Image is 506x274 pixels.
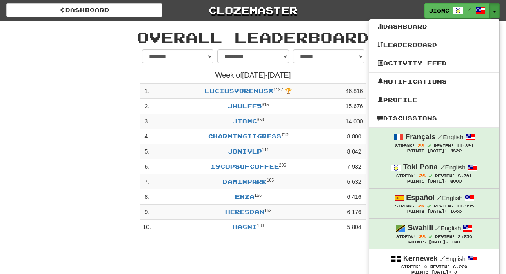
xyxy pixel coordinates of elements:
a: Discussions [369,113,499,124]
a: 19cupsofcoffee [211,163,279,170]
strong: Kernewek [403,254,438,263]
a: Profile [369,95,499,105]
td: 14,000 [342,114,366,129]
sup: Level 359 [257,117,264,122]
span: Streak: [401,265,421,269]
sup: Level 183 [257,223,264,228]
sup: Level 111 [262,147,269,152]
td: 8 . [140,189,154,205]
td: 7,932 [342,159,366,174]
td: 3 . [140,114,154,129]
span: Streak: [396,174,416,178]
span: 6,000 [453,265,467,269]
div: Points [DATE]: 180 [377,240,491,245]
span: Streak includes today. [428,174,432,178]
sup: Level 712 [282,132,289,137]
div: Points [DATE]: 4820 [377,149,491,154]
small: English [440,164,466,171]
td: 2 . [140,99,154,114]
span: Review: [430,265,450,269]
span: / [437,133,443,140]
a: Notifications [369,76,499,87]
a: HAGNi [233,223,257,230]
td: 5 . [140,144,154,159]
a: CharmingTigress [208,133,282,140]
span: 28 [419,234,426,239]
a: heresdan [225,208,264,215]
sup: Level 315 [262,102,269,107]
span: Review: [435,234,455,239]
span: 2,250 [458,234,472,239]
td: 6,176 [342,205,366,220]
a: Español /English Streak: 28 Review: 11,995 Points [DATE]: 1000 [369,189,499,218]
small: English [435,225,461,232]
td: 5,804 [342,220,366,235]
a: Swahili /English Streak: 28 Review: 2,250 Points [DATE]: 180 [369,219,499,249]
small: English [437,194,462,201]
span: 28 [418,143,424,148]
span: Streak: [396,234,416,239]
a: Emza [235,193,255,200]
span: / [467,7,471,12]
a: Clozemaster [175,3,331,18]
a: Français /English Streak: 28 Review: 11,891 Points [DATE]: 4820 [369,128,499,158]
div: Points [DATE]: 8000 [377,179,491,184]
td: 6 . [140,159,154,174]
span: 8,381 [458,174,472,178]
td: 6,416 [342,189,366,205]
span: Streak: [395,204,415,208]
td: 9 . [140,205,154,220]
span: / [440,255,445,262]
sup: Level 152 [264,208,272,213]
td: 7 . [140,174,154,189]
sup: Level 296 [279,163,286,167]
span: Streak: [395,143,415,148]
a: jwulff5 [228,102,262,109]
span: 0 [424,264,427,269]
a: Activity Feed [369,58,499,69]
td: 46,816 [342,84,366,99]
a: JioMc / [424,3,490,18]
sup: Level 105 [267,178,274,183]
strong: Swahili [408,224,433,232]
span: Streak includes today. [427,144,431,147]
a: Toki Pona /English Streak: 28 Review: 8,381 Points [DATE]: 8000 [369,158,499,188]
small: English [440,255,466,262]
strong: Español [406,194,435,202]
span: Review: [434,204,454,208]
span: / [440,163,445,171]
a: JioMc [233,118,257,125]
td: 15,676 [342,99,366,114]
span: JioMc [429,7,449,14]
span: Streak includes today. [427,204,431,208]
span: Review: [435,174,455,178]
a: Leaderboard [369,40,499,50]
h4: Week of [DATE] - [DATE] [140,71,366,80]
strong: Français [405,133,435,141]
span: 28 [418,203,424,208]
h1: Overall Leaderboard [20,29,486,45]
sup: Level 156 [255,193,262,198]
span: 🏆 [285,88,292,94]
span: 28 [419,173,426,178]
span: / [437,194,442,201]
a: Dashboard [369,21,499,32]
span: / [435,224,440,232]
span: 11,891 [457,143,474,148]
span: Review: [434,143,454,148]
a: LuciusVorenusX [205,87,273,94]
td: 8,042 [342,144,366,159]
span: Streak includes today. [428,235,432,238]
sup: Level 1197 [273,87,283,92]
td: 8,800 [342,129,366,144]
small: English [437,134,463,140]
a: Jonivlp [228,148,262,155]
strong: Toki Pona [403,163,438,171]
span: 11,995 [457,204,474,208]
td: 6,632 [342,174,366,189]
a: daminpark [223,178,267,185]
td: 10 . [140,220,154,235]
a: dashboard [6,3,162,17]
td: 1 . [140,84,154,99]
div: Points [DATE]: 1000 [377,209,491,214]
